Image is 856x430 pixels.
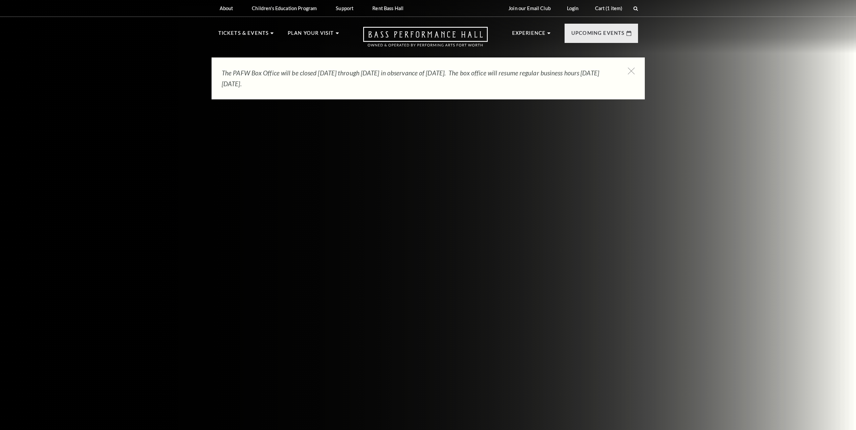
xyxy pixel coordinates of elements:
p: About [220,5,233,11]
p: Plan Your Visit [288,29,334,41]
p: Experience [512,29,546,41]
p: Support [336,5,353,11]
p: Tickets & Events [218,29,269,41]
p: Children's Education Program [252,5,317,11]
em: The PAFW Box Office will be closed [DATE] through [DATE] in observance of [DATE]. The box office ... [222,69,599,88]
p: Rent Bass Hall [372,5,403,11]
p: Upcoming Events [571,29,625,41]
